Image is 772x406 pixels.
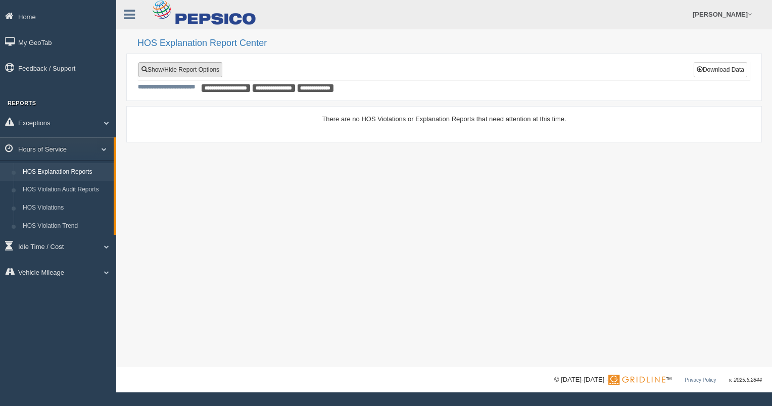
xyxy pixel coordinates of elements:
[18,163,114,181] a: HOS Explanation Reports
[685,377,716,383] a: Privacy Policy
[554,375,762,385] div: © [DATE]-[DATE] - ™
[138,114,750,124] div: There are no HOS Violations or Explanation Reports that need attention at this time.
[138,62,222,77] a: Show/Hide Report Options
[729,377,762,383] span: v. 2025.6.2844
[18,199,114,217] a: HOS Violations
[18,181,114,199] a: HOS Violation Audit Reports
[694,62,747,77] button: Download Data
[608,375,665,385] img: Gridline
[137,38,762,48] h2: HOS Explanation Report Center
[18,217,114,235] a: HOS Violation Trend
